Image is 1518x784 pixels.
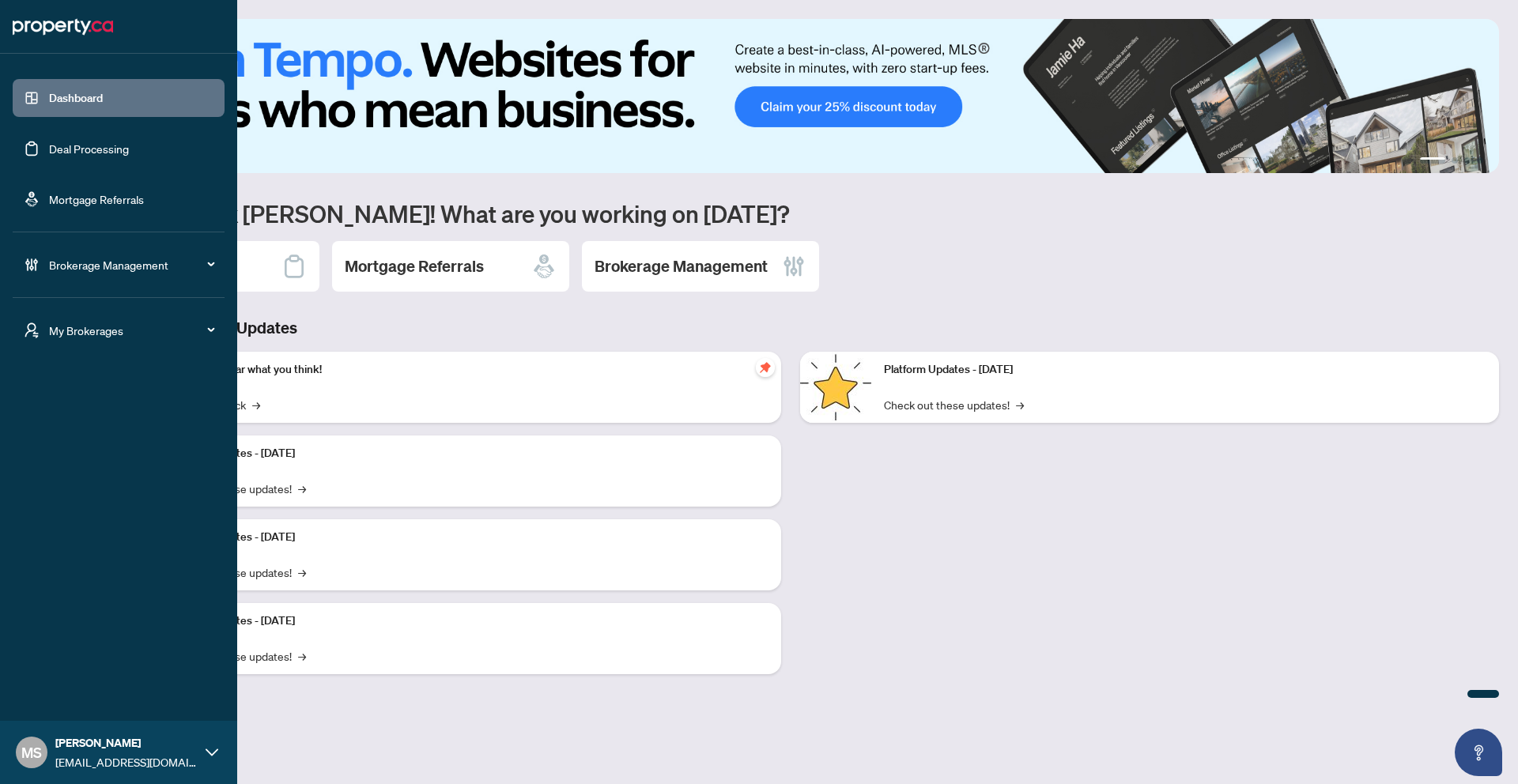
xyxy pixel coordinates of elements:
[166,445,768,462] p: Platform Updates - [DATE]
[1477,157,1483,164] button: 4
[884,396,1024,413] a: Check out these updates!→
[13,14,113,40] img: logo
[1420,157,1445,164] button: 1
[49,141,129,156] a: Deal Processing
[55,734,198,752] span: [PERSON_NAME]
[345,255,484,277] h2: Mortgage Referrals
[166,361,768,379] p: We want to hear what you think!
[298,480,306,497] span: →
[82,19,1499,173] img: Slide 0
[82,198,1499,228] h1: Welcome back [PERSON_NAME]! What are you working on [DATE]?
[298,563,306,581] span: →
[1455,729,1502,776] button: Open asap
[252,396,260,413] span: →
[166,612,768,630] p: Platform Updates - [DATE]
[21,741,42,763] span: MS
[55,753,198,771] span: [EMAIL_ADDRESS][DOMAIN_NAME]
[298,647,306,665] span: →
[24,322,40,338] span: user-switch
[884,361,1486,379] p: Platform Updates - [DATE]
[49,192,144,206] a: Mortgage Referrals
[595,255,768,277] h2: Brokerage Management
[800,352,871,423] img: Platform Updates - June 23, 2025
[49,256,213,273] span: Brokerage Management
[1016,396,1024,413] span: →
[49,322,213,339] span: My Brokerages
[82,317,1499,339] h3: Brokerage & Industry Updates
[1452,157,1458,164] button: 2
[1464,157,1471,164] button: 3
[49,91,103,105] a: Dashboard
[756,358,775,377] span: pushpin
[166,529,768,546] p: Platform Updates - [DATE]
